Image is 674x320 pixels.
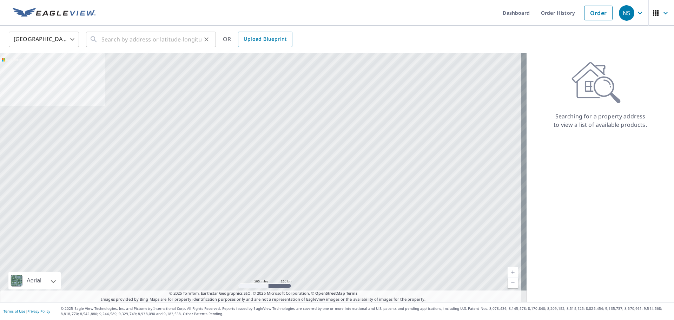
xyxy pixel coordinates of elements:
a: Current Level 5, Zoom In [508,267,518,277]
span: © 2025 TomTom, Earthstar Geographics SIO, © 2025 Microsoft Corporation, © [169,290,358,296]
p: © 2025 Eagle View Technologies, Inc. and Pictometry International Corp. All Rights Reserved. Repo... [61,306,670,316]
div: Aerial [8,272,61,289]
input: Search by address or latitude-longitude [101,30,201,49]
div: Aerial [25,272,44,289]
a: Order [584,6,613,20]
img: EV Logo [13,8,95,18]
p: Searching for a property address to view a list of available products. [553,112,647,129]
a: OpenStreetMap [315,290,345,296]
div: NS [619,5,634,21]
span: Upload Blueprint [244,35,286,44]
a: Terms [346,290,358,296]
a: Current Level 5, Zoom Out [508,277,518,288]
div: [GEOGRAPHIC_DATA] [9,30,79,49]
div: OR [223,32,292,47]
button: Clear [201,34,211,44]
a: Privacy Policy [27,309,50,314]
a: Terms of Use [4,309,25,314]
a: Upload Blueprint [238,32,292,47]
p: | [4,309,50,313]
